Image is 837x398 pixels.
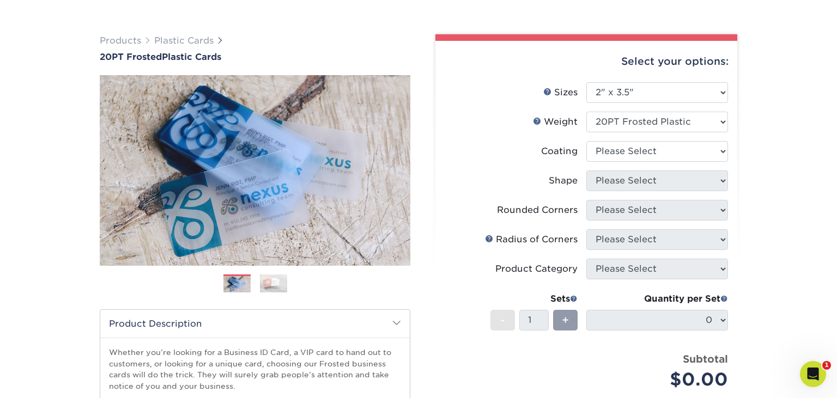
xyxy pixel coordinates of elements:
span: + [562,312,569,328]
div: Weight [533,115,578,128]
span: - [500,312,505,328]
span: 1 [822,361,831,370]
div: Shape [549,174,578,187]
strong: Subtotal [683,353,728,365]
div: Coating [541,145,578,158]
div: Sets [490,292,578,305]
div: Sizes [543,86,578,99]
div: Select your options: [444,41,729,82]
a: 20PT FrostedPlastic Cards [100,52,410,62]
iframe: Intercom live chat [800,361,826,387]
div: Rounded Corners [497,204,578,217]
a: Products [100,35,141,46]
img: Plastic Cards 02 [260,274,287,293]
h1: Plastic Cards [100,52,410,62]
div: $0.00 [595,366,728,393]
img: 20PT Frosted 01 [100,63,410,278]
span: 20PT Frosted [100,52,162,62]
img: Plastic Cards 01 [223,275,251,293]
div: Product Category [495,262,578,275]
div: Quantity per Set [586,292,728,305]
div: Radius of Corners [485,233,578,246]
h2: Product Description [100,310,410,338]
a: Plastic Cards [154,35,214,46]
